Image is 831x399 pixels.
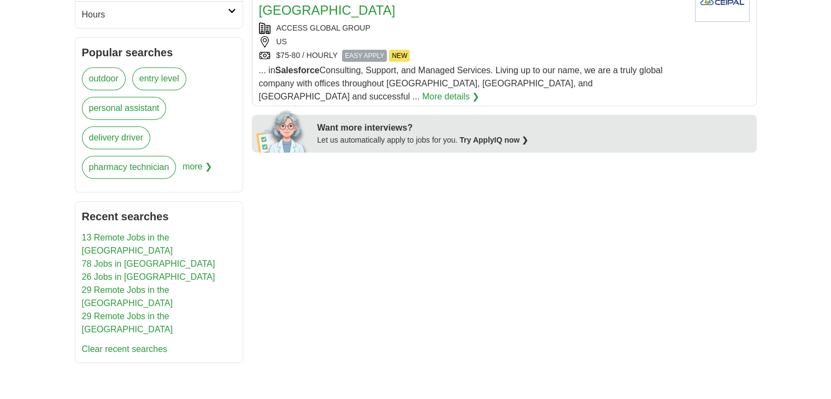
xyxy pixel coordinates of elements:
[82,285,173,308] a: 29 Remote Jobs in the [GEOGRAPHIC_DATA]
[459,136,528,144] a: Try ApplyIQ now ❯
[82,8,228,21] h2: Hours
[82,208,236,225] h2: Recent searches
[82,97,167,120] a: personal assistant
[182,156,212,185] span: more ❯
[259,36,686,48] div: US
[82,233,173,255] a: 13 Remote Jobs in the [GEOGRAPHIC_DATA]
[275,66,320,75] strong: Salesforce
[82,344,168,354] a: Clear recent searches
[82,44,236,61] h2: Popular searches
[389,50,410,62] span: NEW
[259,66,663,101] span: ... in Consulting, Support, and Managed Services. Living up to our name, we are a truly global co...
[82,312,173,334] a: 29 Remote Jobs in the [GEOGRAPHIC_DATA]
[422,90,480,103] a: More details ❯
[317,121,750,134] div: Want more interviews?
[82,156,176,179] a: pharmacy technician
[82,259,215,268] a: 78 Jobs in [GEOGRAPHIC_DATA]
[259,50,686,62] div: $75-80 / HOURLY
[317,134,750,146] div: Let us automatically apply to jobs for you.
[82,272,215,281] a: 26 Jobs in [GEOGRAPHIC_DATA]
[256,109,309,152] img: apply-iq-scientist.png
[342,50,387,62] span: EASY APPLY
[132,67,186,90] a: entry level
[82,126,151,149] a: delivery driver
[82,67,126,90] a: outdoor
[259,22,686,34] div: ACCESS GLOBAL GROUP
[75,1,243,28] a: Hours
